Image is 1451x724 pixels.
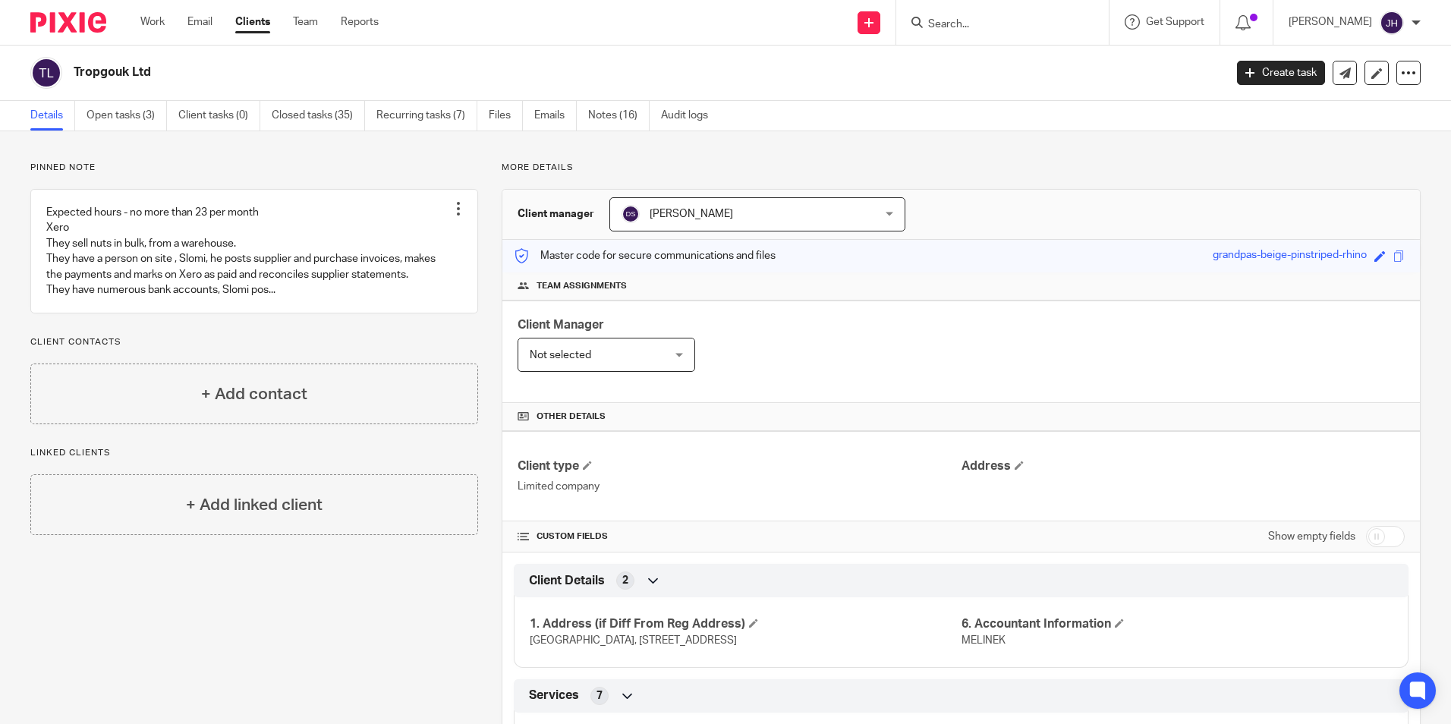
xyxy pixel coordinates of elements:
p: Pinned note [30,162,478,174]
p: [PERSON_NAME] [1289,14,1372,30]
span: Client Details [529,573,605,589]
p: Linked clients [30,447,478,459]
span: Other details [537,411,606,423]
a: Recurring tasks (7) [376,101,477,131]
a: Client tasks (0) [178,101,260,131]
span: MELINEK [962,635,1006,646]
span: Client Manager [518,319,604,331]
a: Create task [1237,61,1325,85]
img: Pixie [30,12,106,33]
a: Audit logs [661,101,719,131]
input: Search [927,18,1063,32]
a: Closed tasks (35) [272,101,365,131]
span: Services [529,688,579,704]
a: Team [293,14,318,30]
a: Work [140,14,165,30]
h4: Address [962,458,1405,474]
h4: Client type [518,458,961,474]
span: Not selected [530,350,591,360]
a: Clients [235,14,270,30]
a: Files [489,101,523,131]
span: [PERSON_NAME] [650,209,733,219]
p: Master code for secure communications and files [514,248,776,263]
a: Emails [534,101,577,131]
a: Open tasks (3) [87,101,167,131]
a: Details [30,101,75,131]
label: Show empty fields [1268,529,1355,544]
h4: + Add contact [201,382,307,406]
div: grandpas-beige-pinstriped-rhino [1213,247,1367,265]
a: Email [187,14,212,30]
img: svg%3E [622,205,640,223]
span: Team assignments [537,280,627,292]
h2: Tropgouk Ltd [74,65,986,80]
h4: 1. Address (if Diff From Reg Address) [530,616,961,632]
span: 2 [622,573,628,588]
h4: 6. Accountant Information [962,616,1393,632]
h3: Client manager [518,206,594,222]
a: Reports [341,14,379,30]
a: Notes (16) [588,101,650,131]
p: More details [502,162,1421,174]
span: [GEOGRAPHIC_DATA], [STREET_ADDRESS] [530,635,737,646]
p: Client contacts [30,336,478,348]
p: Limited company [518,479,961,494]
span: 7 [596,688,603,704]
h4: + Add linked client [186,493,323,517]
h4: CUSTOM FIELDS [518,530,961,543]
img: svg%3E [1380,11,1404,35]
img: svg%3E [30,57,62,89]
span: Get Support [1146,17,1204,27]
